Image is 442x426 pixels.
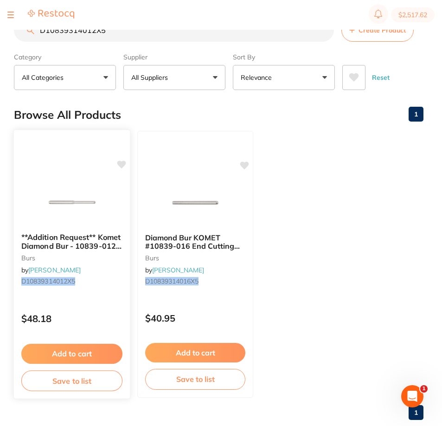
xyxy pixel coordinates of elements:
[21,233,122,250] b: **Addition Request** Komet Diamond Bur - 10839-012 - End Cutting - High Speed, Friction Grip (FG)...
[41,179,102,226] img: **Addition Request** Komet Diamond Bur - 10839-012 - End Cutting - High Speed, Friction Grip (FG)...
[123,53,225,61] label: Supplier
[14,65,116,90] button: All Categories
[21,232,122,268] span: **Addition Request** Komet Diamond Bur - 10839-012 - End Cutting - High Speed, Friction Grip (FG)...
[131,73,172,82] p: All Suppliers
[21,266,81,274] span: by
[14,53,116,61] label: Category
[359,26,406,34] span: Create Product
[21,313,122,324] p: $48.18
[145,277,199,285] em: D10839314016X5
[22,73,67,82] p: All Categories
[409,403,423,422] a: 1
[152,266,204,274] a: [PERSON_NAME]
[14,109,121,122] h2: Browse All Products
[145,254,245,262] small: burs
[28,9,74,20] a: Restocq Logo
[21,254,122,261] small: burs
[145,266,204,274] span: by
[21,370,122,391] button: Save to list
[28,9,74,19] img: Restocq Logo
[14,19,334,42] input: Search Products
[233,53,335,61] label: Sort By
[21,344,122,364] button: Add to cart
[420,385,428,393] span: 1
[241,73,275,82] p: Relevance
[341,19,414,42] button: Create Product
[145,313,245,323] p: $40.95
[391,7,435,22] button: $2,517.62
[145,233,240,259] span: Diamond Bur KOMET #10839-016 End Cutting FG Pack of 5
[21,277,75,285] em: D10839314012X5
[409,105,423,123] a: 1
[233,65,335,90] button: Relevance
[28,266,81,274] a: [PERSON_NAME]
[123,65,225,90] button: All Suppliers
[369,65,392,90] button: Reset
[165,180,225,226] img: Diamond Bur KOMET #10839-016 End Cutting FG Pack of 5
[145,369,245,389] button: Save to list
[145,233,245,251] b: Diamond Bur KOMET #10839-016 End Cutting FG Pack of 5
[145,343,245,362] button: Add to cart
[401,385,423,407] iframe: Intercom live chat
